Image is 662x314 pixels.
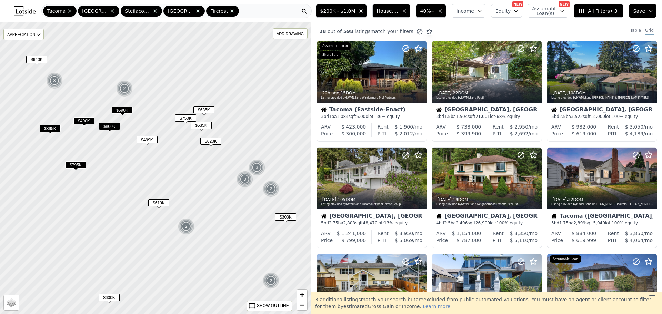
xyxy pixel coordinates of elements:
[553,91,567,95] time: 2025-08-22 15:44
[148,199,169,209] div: $619K
[608,123,619,130] div: Rent
[321,130,333,137] div: Price
[456,8,474,14] span: Income
[321,213,327,219] img: House
[532,6,554,16] span: Assumable Loan(s)
[311,292,662,314] div: 3 additional listing s match your search but are excluded from public automated valuations. You m...
[559,1,570,7] div: NEW
[321,107,422,114] div: Tacoma (Eastside-Enact)
[551,123,561,130] div: ARV
[321,96,423,100] div: Listing provided by NWMLS and Windermere Prof Partners
[510,231,528,236] span: $ 3,350
[178,218,194,235] div: 2
[137,136,158,143] span: $499K
[572,231,596,236] span: $ 884,000
[73,117,94,127] div: $400K
[395,237,413,243] span: $ 5,069
[322,91,339,95] time: 2025-08-24 17:33
[395,231,413,236] span: $ 3,950
[578,8,617,14] span: All Filters • 3
[275,213,296,223] div: $300K
[457,237,481,243] span: $ 787,000
[378,123,389,130] div: Rent
[436,90,538,96] div: , 22 DOM
[574,4,623,18] button: All Filters• 3
[311,28,433,35] div: out of listings
[436,107,442,112] img: House
[342,29,353,34] span: 598
[495,8,511,14] span: Equity
[200,138,221,148] div: $620K
[378,230,389,237] div: Rent
[168,8,194,14] span: [GEOGRAPHIC_DATA]
[551,230,561,237] div: ARV
[510,131,528,136] span: $ 2,692
[593,221,605,225] span: 5,040
[512,1,523,7] div: NEW
[551,96,653,100] div: Listing provided by NWMLS and [PERSON_NAME] & [PERSON_NAME] [PERSON_NAME] Bay
[46,72,63,89] div: 3
[337,231,366,236] span: $ 1,241,000
[629,4,656,18] button: Save
[320,42,351,50] div: Assumable Loan
[249,159,265,176] img: g1.png
[436,96,538,100] div: Listing provided by NWMLS and Redfin
[257,303,289,309] div: SHOW OUTLINE
[322,197,337,202] time: 2025-08-22 03:54
[237,171,253,188] div: 3
[438,91,452,95] time: 2025-08-23 18:53
[321,213,422,220] div: [GEOGRAPHIC_DATA], [GEOGRAPHIC_DATA]
[608,230,619,237] div: Rent
[389,230,422,237] div: /mo
[504,123,538,130] div: /mo
[377,8,399,14] span: House, Multifamily, Condominium
[436,114,538,119] div: 3 bd 1.5 ba sqft lot · 68% equity
[191,122,212,132] div: $635K
[320,8,355,14] span: $200K - $1.0M
[432,147,541,248] a: [DATE],19DOMListing provided byNWMLSand Neighborhood Experts Real Est.House[GEOGRAPHIC_DATA], [GE...
[125,8,151,14] span: Steilacoom
[26,56,47,66] div: $640K
[547,147,656,248] a: [DATE],32DOMListing provided byNWMLSand [PERSON_NAME], Realtors [PERSON_NAME] REHouseTacoma ([GEO...
[625,231,643,236] span: $ 3,850
[551,90,653,96] div: , 108 DOM
[321,123,331,130] div: ARV
[504,230,538,237] div: /mo
[551,213,653,220] div: Tacoma ([GEOGRAPHIC_DATA])
[389,123,422,130] div: /mo
[608,237,616,244] div: PITI
[551,202,653,206] div: Listing provided by NWMLS and [PERSON_NAME], Realtors [PERSON_NAME] RE
[551,107,653,114] div: [GEOGRAPHIC_DATA], [GEOGRAPHIC_DATA]
[337,114,349,119] span: 1,084
[26,56,47,63] span: $640K
[175,114,196,122] span: $750K
[420,8,435,14] span: 40%+
[317,41,426,142] a: 22h ago,15DOMListing provided byNWMLSand Windermere Prof PartnersAssumable LoanShort SaleHouseTac...
[275,213,296,221] span: $300K
[372,4,410,18] button: House, Multifamily, Condominium
[436,213,442,219] img: House
[551,114,653,119] div: 5 bd 2.5 ba sqft lot · 100% equity
[528,4,568,18] button: Assumable Loan(s)
[112,107,133,114] span: $690K
[210,8,228,14] span: Fircrest
[572,237,596,243] span: $ 619,999
[510,237,528,243] span: $ 5,110
[317,147,426,248] a: [DATE],105DOMListing provided byNWMLSand Paramount Real Estate GroupHouse[GEOGRAPHIC_DATA], [GEOG...
[14,6,36,16] img: Lotside
[432,41,541,142] a: [DATE],22DOMListing provided byNWMLSand RedfinHouse[GEOGRAPHIC_DATA], [GEOGRAPHIC_DATA]3bd1.5ba1,...
[193,106,214,116] div: $685K
[341,131,366,136] span: $ 300,000
[550,255,581,263] div: Assumable Loan
[321,107,327,112] img: House
[363,221,378,225] span: 48,470
[300,301,304,309] span: −
[137,136,158,146] div: $499K
[625,237,643,243] span: $ 4,064
[423,304,450,309] span: Learn more
[501,237,538,244] div: /mo
[263,181,279,197] div: 2
[116,80,133,97] div: 2
[510,124,528,130] span: $ 2,950
[436,220,538,226] div: 4 bd 2.5 ba sqft lot · 100% equity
